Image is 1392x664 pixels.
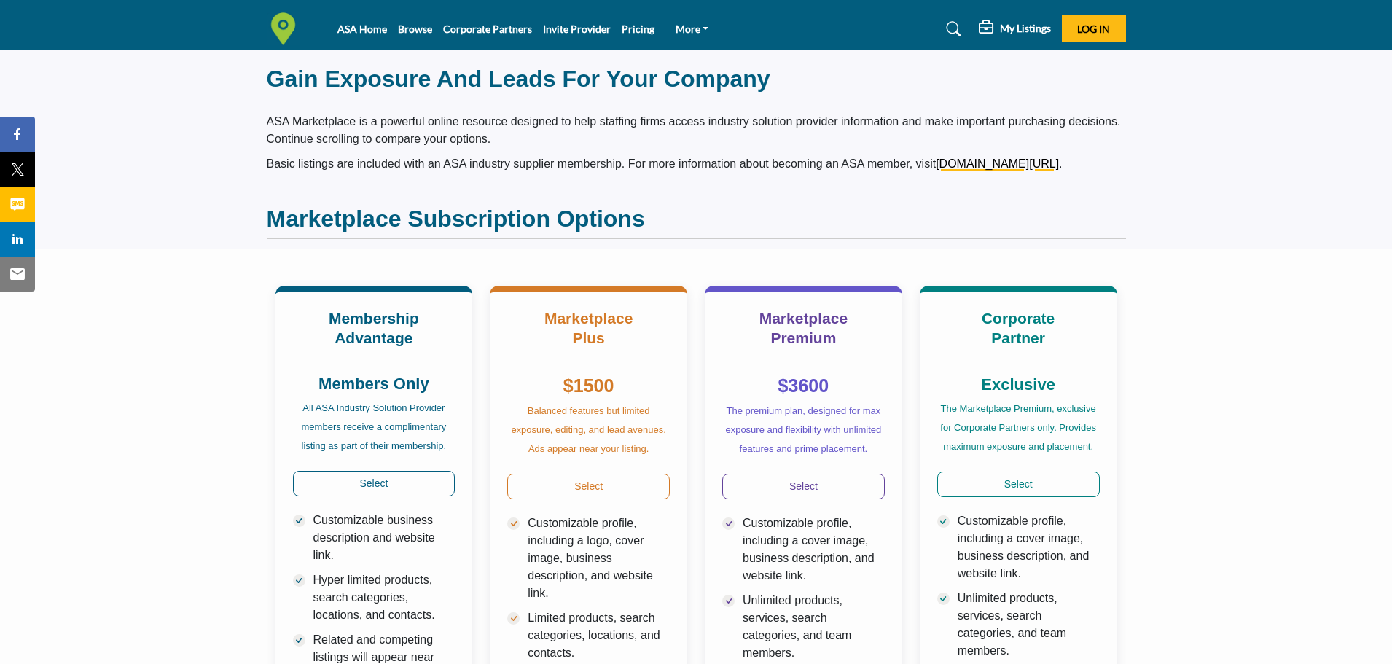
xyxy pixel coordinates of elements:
[1062,15,1126,42] button: Log In
[759,310,848,346] b: Marketplace Premium
[543,23,611,35] a: Invite Provider
[936,157,1059,170] a: [DOMAIN_NAME][URL]
[267,205,645,233] h2: Marketplace Subscription Options
[329,310,419,346] b: Membership Advantage
[743,515,885,585] p: Customizable profile, including a cover image, business description, and website link.
[302,402,447,451] span: All ASA Industry Solution Provider members receive a complimentary listing as part of their membe...
[293,471,455,496] a: Select
[743,592,885,662] p: Unlimited products, services, search categories, and team members.
[563,375,614,396] strong: $1500
[544,310,633,346] b: Marketplace Plus
[528,609,670,662] p: Limited products, search categories, locations, and contacts.
[958,590,1100,660] p: Unlimited products, services, search categories, and team members.
[722,474,885,499] a: Select
[958,512,1100,582] p: Customizable profile, including a cover image, business description, and website link.
[313,512,455,564] p: Customizable business description and website link.
[937,472,1100,497] a: Select
[267,12,307,45] img: Site Logo
[979,20,1051,38] div: My Listings
[507,474,670,499] a: Select
[267,157,1063,170] span: Basic listings are included with an ASA industry supplier membership. For more information about ...
[511,405,666,454] span: Balanced features but limited exposure, editing, and lead avenues. Ads appear near your listing.
[622,23,654,35] a: Pricing
[267,115,1121,145] span: ASA Marketplace is a powerful online resource designed to help staffing firms access industry sol...
[313,571,455,624] p: Hyper limited products, search categories, locations, and contacts.
[940,403,1096,452] span: The Marketplace Premium, exclusive for Corporate Partners only. Provides maximum exposure and pla...
[982,310,1055,346] b: Corporate Partner
[665,19,719,39] a: More
[1077,23,1110,35] span: Log In
[318,375,429,393] strong: Members Only
[528,515,670,602] p: Customizable profile, including a logo, cover image, business description, and website link.
[778,375,829,396] strong: $3600
[981,375,1055,394] strong: Exclusive
[398,23,432,35] a: Browse
[725,405,881,454] span: The premium plan, designed for max exposure and flexibility with unlimited features and prime pla...
[932,17,971,41] a: Search
[1000,22,1051,35] h5: My Listings
[443,23,532,35] a: Corporate Partners
[337,23,387,35] a: ASA Home
[267,65,770,93] h2: Gain Exposure and Leads for Your Company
